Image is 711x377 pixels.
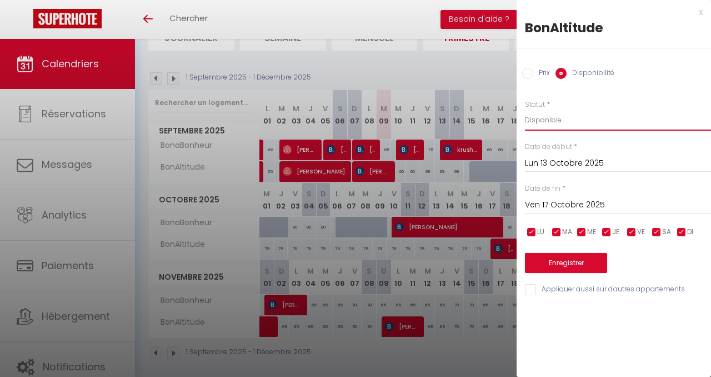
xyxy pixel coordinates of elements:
div: BonAltitude [525,19,703,37]
div: x [517,6,703,19]
span: SA [662,227,671,237]
span: DI [687,227,693,237]
label: Disponibilité [567,68,614,80]
span: MA [562,227,572,237]
span: JE [612,227,619,237]
span: LU [537,227,544,237]
label: Statut [525,100,545,110]
button: Ouvrir le widget de chat LiveChat [9,4,42,38]
button: Enregistrer [525,253,607,273]
span: ME [587,227,596,237]
label: Date de début [525,142,572,152]
label: Prix [533,68,550,80]
label: Date de fin [525,183,560,194]
span: VE [637,227,645,237]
